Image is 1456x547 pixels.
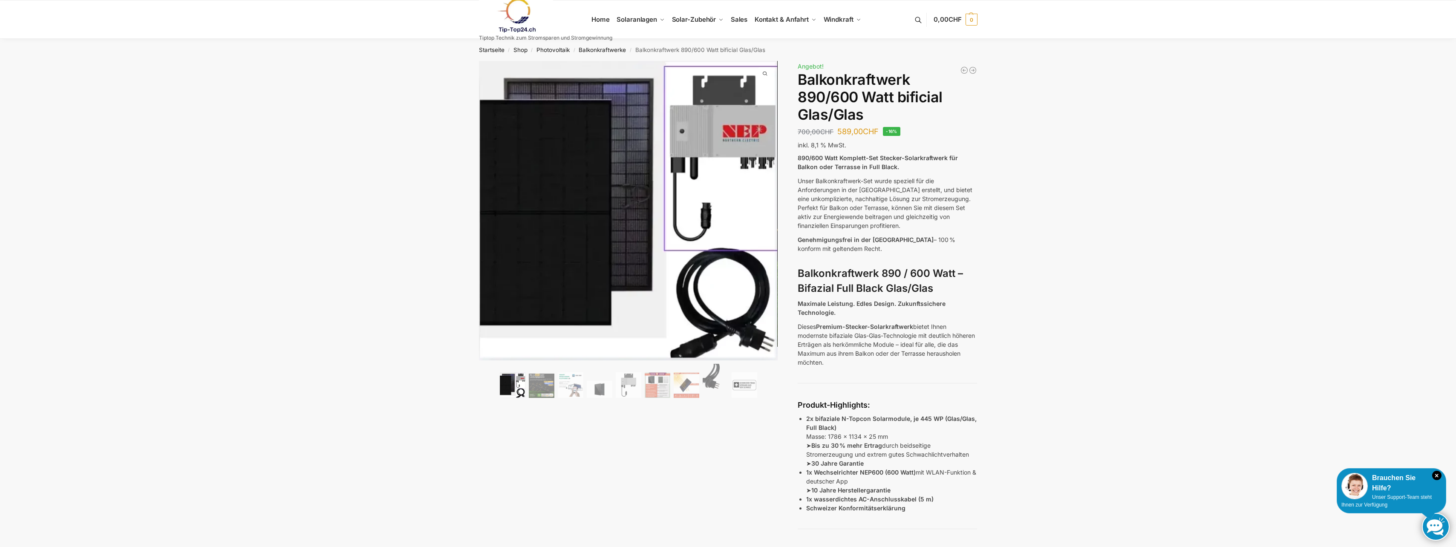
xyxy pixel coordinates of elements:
[806,495,934,503] strong: 1x wasserdichtes AC-Anschlusskabel (5 m)
[820,128,833,136] span: CHF
[806,414,977,468] p: Masse: 1786 x 1134 x 25 mm ➤ durch beidseitige Stromerzeugung und extrem gutes Schwachlichtverhal...
[1341,494,1432,508] span: Unser Support-Team steht Ihnen zur Verfügung
[820,0,865,39] a: Windkraft
[464,39,992,61] nav: Breadcrumb
[1432,471,1442,480] i: Schließen
[731,15,748,23] span: Sales
[1341,473,1368,499] img: Customer service
[837,127,879,136] bdi: 589,00
[863,127,879,136] span: CHF
[798,236,934,243] span: Genehmigungsfrei in der [GEOGRAPHIC_DATA]
[811,442,882,449] strong: Bis zu 30 % mehr Ertrag
[806,469,916,476] strong: 1x Wechselrichter NEP600 (600 Watt)
[645,372,670,398] img: Bificial im Vergleich zu billig Modulen
[949,15,962,23] span: CHF
[755,15,809,23] span: Kontakt & Anfahrt
[751,0,820,39] a: Kontakt & Anfahrt
[811,460,864,467] strong: 30 Jahre Garantie
[969,66,977,75] a: Steckerkraftwerk 890/600 Watt, mit Ständer für Terrasse inkl. Lieferung
[798,128,833,136] bdi: 700,00
[536,46,570,53] a: Photovoltaik
[960,66,969,75] a: 890/600 Watt Solarkraftwerk + 2,7 KW Batteriespeicher Genehmigungsfrei
[798,154,958,170] strong: 890/600 Watt Komplett-Set Stecker-Solarkraftwerk für Balkon oder Terrasse in Full Black.
[674,372,699,398] img: Bificial 30 % mehr Leistung
[1341,473,1442,493] div: Brauchen Sie Hilfe?
[500,372,525,398] img: Bificiales Hochleistungsmodul
[934,7,977,32] a: 0,00CHF 0
[798,176,977,230] p: Unser Balkonkraftwerk-Set wurde speziell für die Anforderungen in der [GEOGRAPHIC_DATA] erstellt,...
[798,71,977,123] h1: Balkonkraftwerk 890/600 Watt bificial Glas/Glas
[811,487,891,494] strong: 10 Jahre Herstellergarantie
[732,372,757,398] img: Balkonkraftwerk 890/600 Watt bificial Glas/Glas – Bild 9
[626,47,635,54] span: /
[529,374,554,398] img: Balkonkraftwerk 890/600 Watt bificial Glas/Glas – Bild 2
[727,0,751,39] a: Sales
[613,0,668,39] a: Solaranlagen
[824,15,853,23] span: Windkraft
[505,47,513,54] span: /
[806,504,905,512] strong: Schweizer Konformitätserklärung
[570,47,579,54] span: /
[934,15,961,23] span: 0,00
[479,46,505,53] a: Startseite
[579,46,626,53] a: Balkonkraftwerke
[798,300,946,316] strong: Maximale Leistung. Edles Design. Zukunftssichere Technologie.
[798,322,977,367] p: Dieses bietet Ihnen modernste bifaziale Glas-Glas-Technologie mit deutlich höheren Erträgen als h...
[672,15,716,23] span: Solar-Zubehör
[479,35,612,40] p: Tiptop Technik zum Stromsparen und Stromgewinnung
[806,415,977,431] strong: 2x bifaziale N-Topcon Solarmodule, je 445 WP (Glas/Glas, Full Black)
[513,46,528,53] a: Shop
[798,141,846,149] span: inkl. 8,1 % MwSt.
[703,364,728,398] img: Anschlusskabel-3meter_schweizer-stecker
[798,236,955,252] span: – 100 % konform mit geltendem Recht.
[806,468,977,495] p: mit WLAN-Funktion & deutscher App ➤
[883,127,900,136] span: -16%
[966,14,977,26] span: 0
[798,400,870,409] strong: Produkt-Highlights:
[479,61,778,360] img: Balkonkraftwerk 890/600 Watt bificial Glas/Glas 1
[528,47,536,54] span: /
[558,372,583,398] img: Balkonkraftwerk 890/600 Watt bificial Glas/Glas – Bild 3
[616,372,641,398] img: Balkonkraftwerk 890/600 Watt bificial Glas/Glas – Bild 5
[617,15,657,23] span: Solaranlagen
[777,61,1076,346] img: Balkonkraftwerk 890/600 Watt bificial Glas/Glas 3
[587,381,612,398] img: Maysun
[816,323,913,330] strong: Premium-Stecker-Solarkraftwerk
[798,63,824,70] span: Angebot!
[798,267,963,294] strong: Balkonkraftwerk 890 / 600 Watt – Bifazial Full Black Glas/Glas
[668,0,727,39] a: Solar-Zubehör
